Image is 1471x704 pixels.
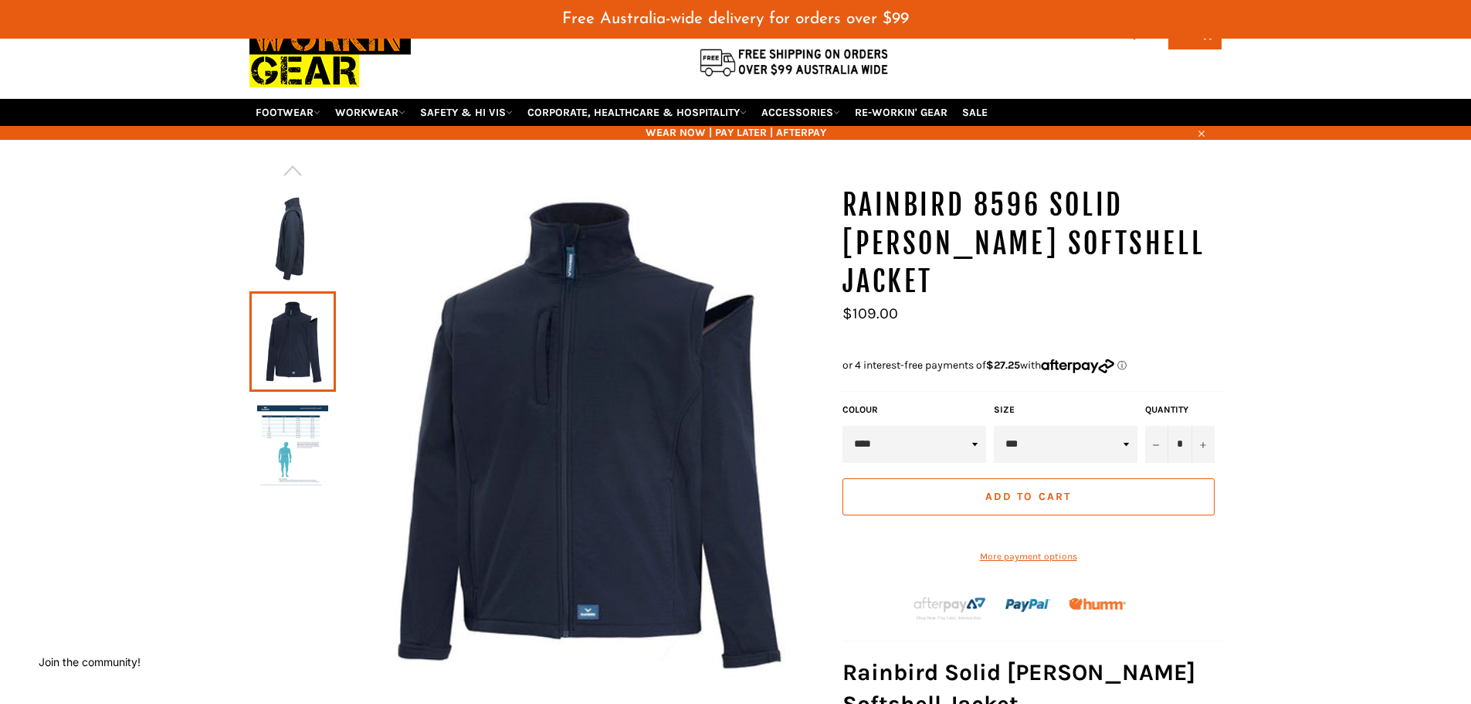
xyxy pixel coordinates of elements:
button: Reduce item quantity by one [1145,426,1168,463]
label: COLOUR [842,403,986,417]
span: $109.00 [842,304,898,322]
label: Quantity [1145,403,1215,417]
a: More payment options [842,550,1215,563]
span: WEAR NOW | PAY LATER | AFTERPAY [249,125,1222,140]
a: ACCESSORIES [755,99,846,126]
a: CORPORATE, HEALTHCARE & HOSPITALITY [521,99,753,126]
img: Humm_core_logo_RGB-01_300x60px_small_195d8312-4386-4de7-b182-0ef9b6303a37.png [1069,598,1126,610]
a: SALE [956,99,994,126]
button: Add to Cart [842,478,1215,515]
a: SAFETY & HI VIS [414,99,519,126]
img: RAINBIRD 8596 Solid Landy Softshell Jacket - Workin Gear [336,186,827,678]
h1: RAINBIRD 8596 Solid [PERSON_NAME] Softshell Jacket [842,186,1222,301]
a: FOOTWEAR [249,99,327,126]
img: Afterpay-Logo-on-dark-bg_large.png [912,595,988,621]
button: Increase item quantity by one [1191,426,1215,463]
span: Add to Cart [985,490,1071,503]
label: Size [994,403,1137,417]
img: RAINBIRD 8596 Solid Landy Softshell Jacket - Workin Gear [257,196,328,281]
a: WORKWEAR [329,99,412,126]
button: Join the community! [39,655,141,668]
img: Workin Gear leaders in Workwear, Safety Boots, PPE, Uniforms. Australia's No.1 in Workwear [249,11,411,98]
img: paypal.png [1005,583,1051,628]
a: RE-WORKIN' GEAR [849,99,954,126]
img: RAINBIRD 8596 Solid Landy Softshell Jacket - Workin Gear [257,403,328,488]
span: Free Australia-wide delivery for orders over $99 [562,11,909,27]
img: Flat $9.95 shipping Australia wide [697,46,890,78]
